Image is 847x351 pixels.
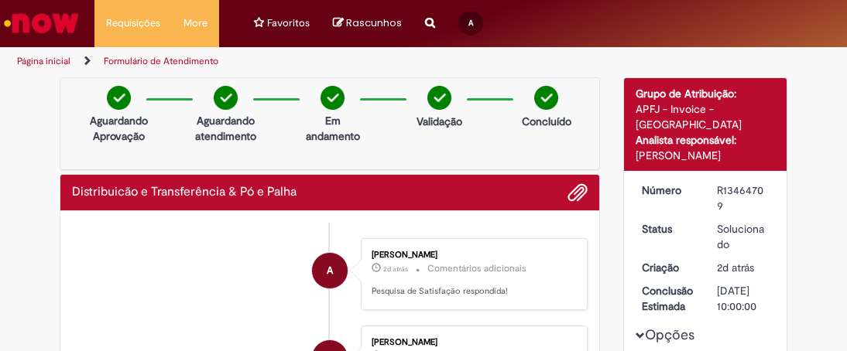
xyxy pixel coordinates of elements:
img: check-circle-green.png [321,86,345,110]
div: Grupo de Atribuição: [636,86,776,101]
div: [PERSON_NAME] [636,148,776,163]
a: Formulário de Atendimento [104,55,218,67]
dt: Status [630,221,706,237]
h2: Distribuicão e Transferência & Pó e Palha Histórico de tíquete [72,186,297,199]
div: APFJ - Invoice - [GEOGRAPHIC_DATA] [636,101,776,132]
span: Rascunhos [346,15,402,30]
div: [PERSON_NAME] [372,338,571,347]
div: Solucionado [717,221,770,252]
span: Requisições [106,15,160,31]
button: Adicionar anexos [568,182,588,203]
div: [PERSON_NAME] [372,250,571,260]
span: More [183,15,207,31]
a: No momento, sua lista de rascunhos tem 0 Itens [333,15,402,30]
dt: Conclusão Estimada [630,283,706,314]
span: A [327,252,333,289]
div: [DATE] 10:00:00 [717,283,770,314]
p: Pesquisa de Satisfação respondida! [372,285,571,298]
div: ARAUJO [312,253,348,288]
p: Concluído [522,114,571,129]
small: Comentários adicionais [427,262,526,275]
a: Página inicial [17,55,70,67]
span: 2d atrás [717,261,754,274]
p: Validação [417,114,462,129]
span: A [468,18,473,28]
img: check-circle-green.png [214,86,238,110]
p: Em andamento [306,113,360,144]
dt: Criação [630,260,706,275]
time: 30/08/2025 09:50:29 [717,261,754,274]
p: Aguardando atendimento [195,113,256,144]
dt: Número [630,182,706,198]
span: 2d atrás [383,264,408,274]
time: 30/08/2025 11:18:32 [383,264,408,274]
span: Favoritos [267,15,310,31]
img: ServiceNow [2,8,81,39]
div: Analista responsável: [636,132,776,148]
img: check-circle-green.png [534,86,558,110]
div: 30/08/2025 09:50:29 [717,260,770,275]
img: check-circle-green.png [427,86,451,110]
img: check-circle-green.png [107,86,131,110]
ul: Trilhas de página [12,47,482,76]
div: R13464709 [717,182,770,213]
p: Aguardando Aprovação [90,113,148,144]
